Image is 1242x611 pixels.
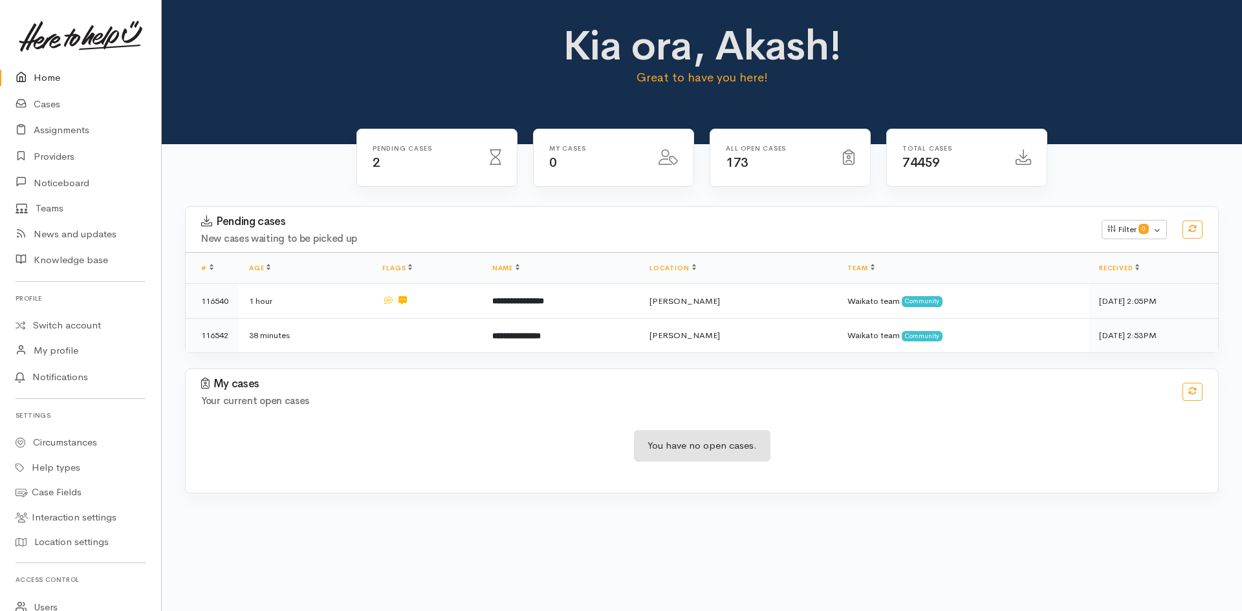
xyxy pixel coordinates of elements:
[186,318,239,352] td: 116542
[549,155,557,171] span: 0
[847,264,874,272] a: Team
[1089,318,1218,352] td: [DATE] 2:53PM
[249,264,270,272] a: Age
[1102,220,1167,239] button: Filter0
[201,396,1167,407] h4: Your current open cases
[373,155,380,171] span: 2
[726,155,748,171] span: 173
[201,233,1086,244] h4: New cases waiting to be picked up
[726,145,827,152] h6: All Open cases
[373,145,474,152] h6: Pending cases
[239,284,372,319] td: 1 hour
[492,264,519,272] a: Name
[186,284,239,319] td: 116540
[16,571,146,588] h6: Access control
[16,290,146,307] h6: Profile
[201,378,1167,391] h3: My cases
[549,145,643,152] h6: My cases
[649,264,695,272] a: Location
[1099,264,1139,272] a: Received
[837,318,1089,352] td: Waikato team
[448,69,957,87] p: Great to have you here!
[902,155,940,171] span: 74459
[902,145,1000,152] h6: Total cases
[1089,284,1218,319] td: [DATE] 2:05PM
[201,264,213,272] a: #
[382,264,412,272] a: Flags
[239,318,372,352] td: 38 minutes
[201,215,1086,228] h3: Pending cases
[902,296,942,306] span: Community
[634,430,770,462] div: You have no open cases.
[16,407,146,424] h6: Settings
[902,331,942,341] span: Community
[649,295,720,306] span: [PERSON_NAME]
[649,330,720,341] span: [PERSON_NAME]
[837,284,1089,319] td: Waikato team
[1138,224,1149,234] span: 0
[448,23,957,69] h1: Kia ora, Akash!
